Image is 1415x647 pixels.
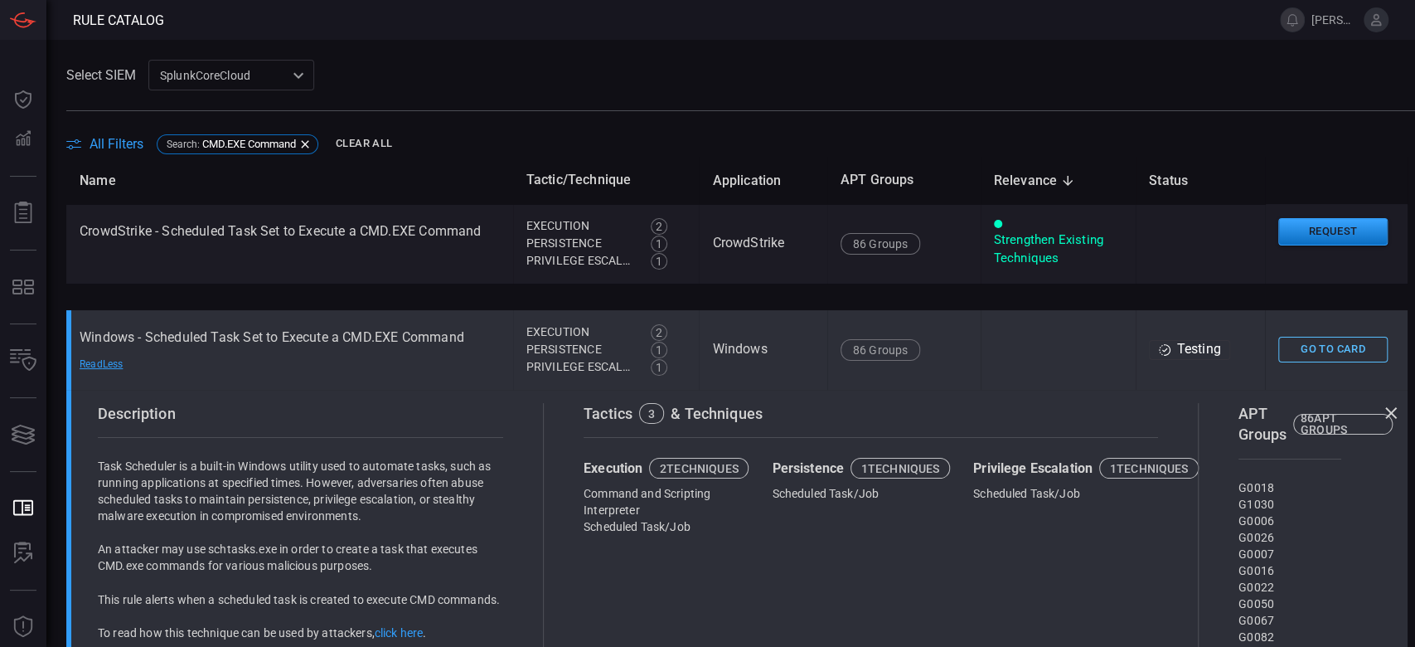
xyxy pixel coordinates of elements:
[3,267,43,307] button: MITRE - Detection Posture
[1278,337,1388,362] button: Go To Card
[660,463,739,474] div: 2 techniques
[651,324,667,341] div: 2
[651,218,667,235] div: 2
[1238,513,1341,529] div: G0006
[1238,579,1341,596] div: G0022
[861,463,940,474] div: 1 techniques
[157,134,318,154] div: Search:CMD.EXE Command
[1238,496,1341,513] div: G1030
[772,458,957,479] div: Persistence
[1238,529,1341,546] div: G0026
[526,358,632,376] div: Privilege Escalation
[1238,562,1341,579] div: G0016
[651,359,667,376] div: 1
[1311,13,1357,27] span: [PERSON_NAME][EMAIL_ADDRESS][PERSON_NAME][DOMAIN_NAME]
[526,341,632,358] div: Persistence
[332,131,396,157] button: Clear All
[90,136,143,152] span: All Filters
[994,171,1079,191] span: Relevance
[1149,171,1209,191] span: Status
[66,136,143,152] button: All Filters
[1238,612,1341,629] div: G0067
[584,458,755,479] div: Execution
[651,236,667,252] div: 1
[98,541,503,574] p: An attacker may use schtasks.exe in order to create a task that executes CMD.exe commands for var...
[66,67,136,83] label: Select SIEM
[1110,463,1189,474] div: 1 techniques
[699,310,826,390] td: Windows
[1238,546,1341,562] div: G0007
[526,235,632,252] div: Persistence
[3,341,43,381] button: Inventory
[3,80,43,119] button: Dashboard
[80,171,138,191] span: Name
[1238,596,1341,612] div: G0050
[1278,218,1388,246] button: Request
[66,204,513,284] td: CrowdStrike - Scheduled Task Set to Execute a CMD.EXE Command
[3,119,43,159] button: Detections
[3,415,43,455] button: Cards
[651,253,667,270] div: 1
[98,403,503,425] div: Description
[973,485,1205,502] div: Scheduled Task/Job
[3,489,43,528] button: Rule Catalog
[827,157,981,204] th: APT Groups
[584,403,1158,425] div: Tactics & Techniques
[1238,479,1341,496] div: G0018
[973,458,1205,479] div: Privilege Escalation
[994,231,1123,267] div: Strengthen Existing Techniques
[526,217,632,235] div: Execution
[1238,629,1341,645] div: G0082
[3,533,43,573] button: ALERT ANALYSIS
[98,458,503,524] p: Task Scheduler is a built-in Windows utility used to automate tasks, such as running applications...
[98,625,503,641] p: To read how this technique can be used by attackers, .
[66,310,513,390] td: Windows - Scheduled Task Set to Execute a CMD.EXE Command
[1301,412,1385,435] div: 86 APT GROUPS
[712,171,802,191] span: Application
[584,518,755,535] div: Scheduled Task/Job
[98,591,503,608] p: This rule alerts when a scheduled task is created to execute CMD commands.
[1149,340,1230,360] div: Testing
[375,626,424,640] a: click here
[526,252,632,270] div: Privilege Escalation
[648,408,655,420] div: 3
[160,67,288,84] p: SplunkCoreCloud
[3,193,43,233] button: Reports
[80,358,196,371] div: Read Less
[3,607,43,647] button: Threat Intelligence
[699,204,826,284] td: CrowdStrike
[772,485,957,502] div: Scheduled Task/Job
[202,138,296,150] span: CMD.EXE Command
[1238,403,1341,445] div: APT Groups
[584,485,755,518] div: Command and Scripting Interpreter
[73,12,164,28] span: Rule Catalog
[841,339,921,361] div: 86 Groups
[513,157,700,204] th: Tactic/Technique
[651,342,667,358] div: 1
[526,323,632,341] div: Execution
[167,139,200,150] span: Search :
[841,233,921,255] div: 86 Groups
